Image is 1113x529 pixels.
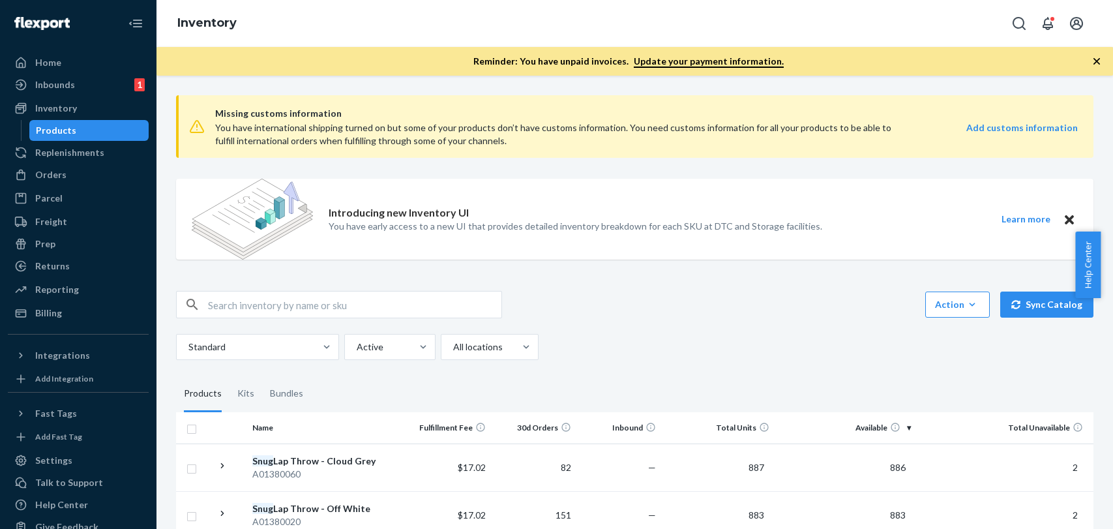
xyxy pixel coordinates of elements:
[35,476,103,489] div: Talk to Support
[473,55,784,68] p: Reminder: You have unpaid invoices.
[252,503,273,514] em: Snug
[8,303,149,324] a: Billing
[8,450,149,471] a: Settings
[8,371,149,387] a: Add Integration
[966,121,1078,147] a: Add customs information
[8,279,149,300] a: Reporting
[1063,10,1090,37] button: Open account menu
[252,455,401,468] div: Lap Throw - Cloud Grey
[134,78,145,91] div: 1
[329,205,469,220] p: Introducing new Inventory UI
[576,412,661,444] th: Inbound
[123,10,149,37] button: Close Navigation
[885,462,911,473] span: 886
[35,215,67,228] div: Freight
[885,509,911,521] span: 883
[1061,211,1078,228] button: Close
[634,55,784,68] a: Update your payment information.
[35,498,88,511] div: Help Center
[8,472,149,493] button: Talk to Support
[406,412,491,444] th: Fulfillment Fee
[925,292,990,318] button: Action
[35,78,75,91] div: Inbounds
[35,373,93,384] div: Add Integration
[35,146,104,159] div: Replenishments
[648,509,656,521] span: —
[35,192,63,205] div: Parcel
[184,376,222,412] div: Products
[661,412,775,444] th: Total Units
[215,106,1078,121] span: Missing customs information
[452,340,453,354] input: All locations
[14,17,70,30] img: Flexport logo
[743,462,769,473] span: 887
[270,376,303,412] div: Bundles
[35,56,61,69] div: Home
[237,376,254,412] div: Kits
[916,412,1093,444] th: Total Unavailable
[8,98,149,119] a: Inventory
[35,349,90,362] div: Integrations
[8,164,149,185] a: Orders
[8,494,149,515] a: Help Center
[8,429,149,445] a: Add Fast Tag
[1035,10,1061,37] button: Open notifications
[8,256,149,277] a: Returns
[35,454,72,467] div: Settings
[35,102,77,115] div: Inventory
[8,234,149,254] a: Prep
[167,5,247,42] ol: breadcrumbs
[458,462,486,473] span: $17.02
[208,292,501,318] input: Search inventory by name or sku
[29,120,149,141] a: Products
[1067,462,1083,473] span: 2
[36,124,76,137] div: Products
[993,211,1058,228] button: Learn more
[1030,490,1100,522] iframe: Opens a widget where you can chat to one of our agents
[35,407,77,420] div: Fast Tags
[252,515,401,528] div: A01380020
[247,412,406,444] th: Name
[35,168,67,181] div: Orders
[8,74,149,95] a: Inbounds1
[491,444,576,491] td: 82
[187,340,188,354] input: Standard
[329,220,822,233] p: You have early access to a new UI that provides detailed inventory breakdown for each SKU at DTC ...
[192,179,313,260] img: new-reports-banner-icon.82668bd98b6a51aee86340f2a7b77ae3.png
[35,431,82,442] div: Add Fast Tag
[491,412,576,444] th: 30d Orders
[215,121,905,147] div: You have international shipping turned on but some of your products don’t have customs informatio...
[8,52,149,73] a: Home
[775,412,916,444] th: Available
[1006,10,1032,37] button: Open Search Box
[177,16,237,30] a: Inventory
[252,468,401,481] div: A01380060
[8,211,149,232] a: Freight
[8,403,149,424] button: Fast Tags
[252,455,273,466] em: Snug
[1075,232,1101,298] button: Help Center
[35,283,79,296] div: Reporting
[8,345,149,366] button: Integrations
[355,340,357,354] input: Active
[458,509,486,521] span: $17.02
[648,462,656,473] span: —
[35,237,55,250] div: Prep
[8,142,149,163] a: Replenishments
[252,502,401,515] div: Lap Throw - Off White
[8,188,149,209] a: Parcel
[1000,292,1093,318] button: Sync Catalog
[743,509,769,521] span: 883
[35,260,70,273] div: Returns
[35,307,62,320] div: Billing
[935,298,980,311] div: Action
[966,122,1078,133] strong: Add customs information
